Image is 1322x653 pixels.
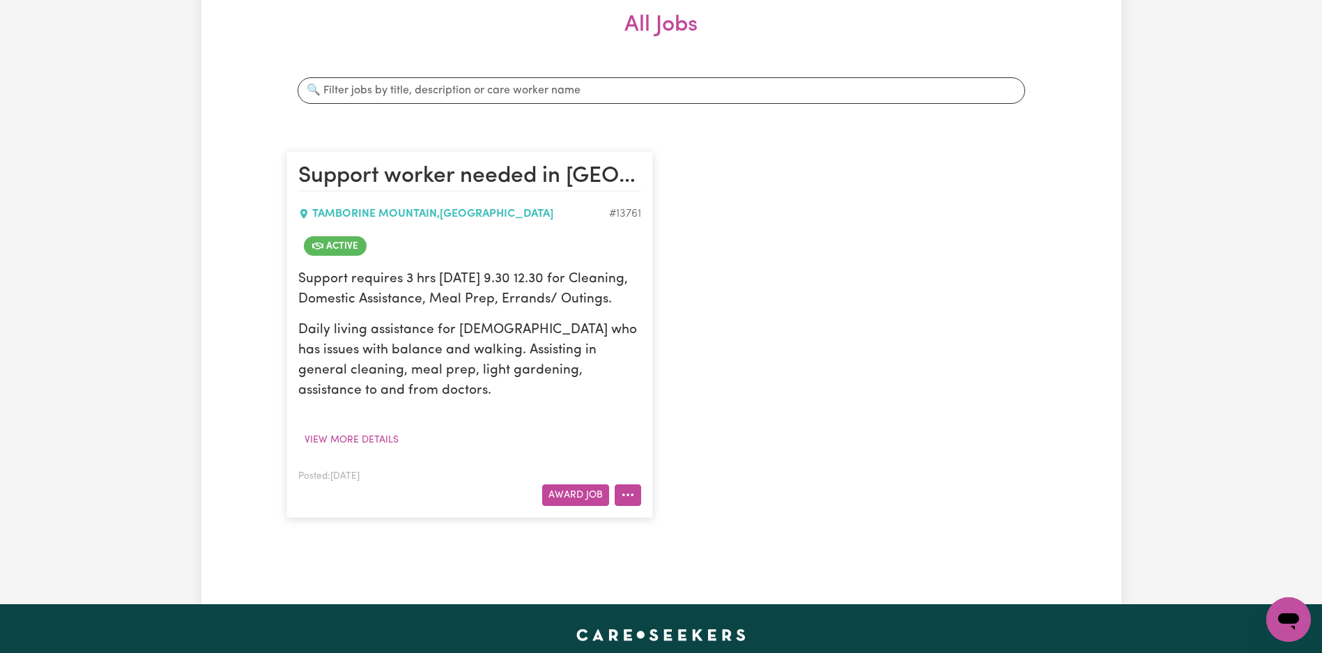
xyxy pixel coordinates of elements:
p: Support requires 3 hrs [DATE] 9.30 12.30 for Cleaning, Domestic Assistance, Meal Prep, Errands/ O... [298,270,641,310]
p: Daily living assistance for [DEMOGRAPHIC_DATA] who has issues with balance and walking. Assisting... [298,321,641,401]
button: Award Job [542,484,609,506]
span: Job is active [304,236,367,256]
h2: Support worker needed in Tamborine Mountain, QLD for Cleaning, Domestic Assistance, Meal Prep, Er... [298,163,641,191]
iframe: Button to launch messaging window [1266,597,1311,642]
a: Careseekers home page [576,629,746,640]
input: 🔍 Filter jobs by title, description or care worker name [298,77,1025,104]
button: More options [615,484,641,506]
button: View more details [298,429,405,451]
h2: All Jobs [286,12,1036,61]
span: Posted: [DATE] [298,472,360,481]
div: TAMBORINE MOUNTAIN , [GEOGRAPHIC_DATA] [298,206,609,222]
div: Job ID #13761 [609,206,641,222]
